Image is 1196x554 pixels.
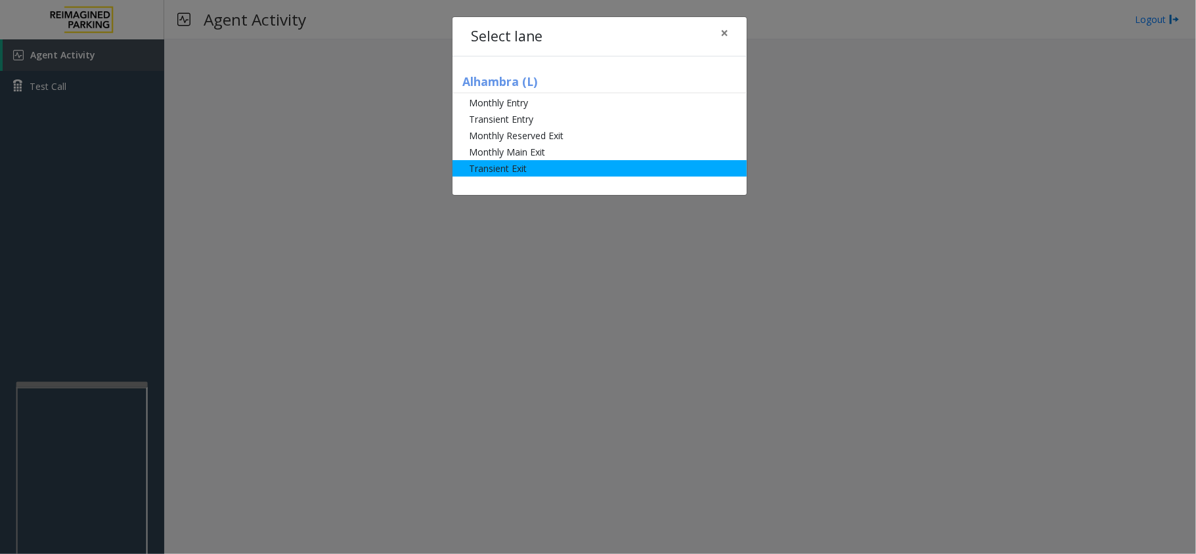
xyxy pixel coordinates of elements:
h5: Alhambra (L) [453,75,747,93]
h4: Select lane [471,26,543,47]
li: Monthly Main Exit [453,144,747,160]
li: Monthly Reserved Exit [453,127,747,144]
li: Transient Entry [453,111,747,127]
li: Transient Exit [453,160,747,177]
button: Close [711,17,738,49]
span: × [720,24,728,42]
li: Monthly Entry [453,95,747,111]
